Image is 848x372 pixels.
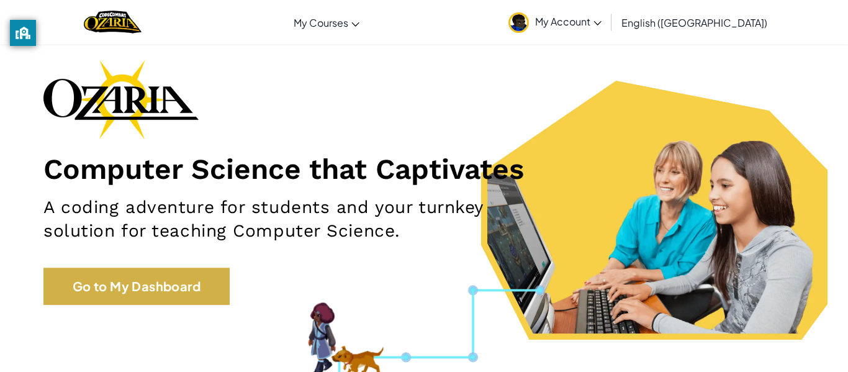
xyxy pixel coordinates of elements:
[84,9,142,35] img: Home
[43,268,230,305] a: Go to My Dashboard
[43,152,805,186] h1: Computer Science that Captivates
[43,196,553,243] h2: A coding adventure for students and your turnkey solution for teaching Computer Science.
[294,16,348,29] span: My Courses
[615,6,774,39] a: English ([GEOGRAPHIC_DATA])
[10,20,36,46] button: privacy banner
[287,6,366,39] a: My Courses
[535,15,602,28] span: My Account
[508,12,529,33] img: avatar
[621,16,767,29] span: English ([GEOGRAPHIC_DATA])
[502,2,608,42] a: My Account
[43,60,199,139] img: Ozaria branding logo
[84,9,142,35] a: Ozaria by CodeCombat logo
